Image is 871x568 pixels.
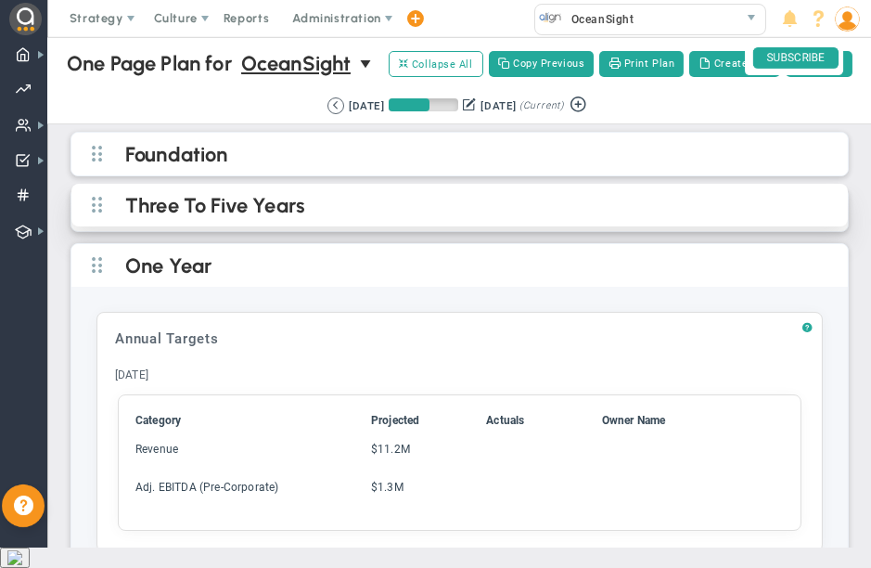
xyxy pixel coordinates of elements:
span: Collapse All [399,56,472,72]
span: SUBSCRIBE [753,47,839,69]
div: Annual Targets [107,322,813,355]
span: One Page Plan for [67,56,232,72]
div: click to edit [119,395,801,530]
img: 97043.Person.photo [835,6,860,32]
span: select [738,5,765,34]
h2: Three To Five Years [125,198,825,217]
td: $11.2M [370,440,483,476]
button: Collapse All [389,51,482,77]
span: Culture [154,11,198,25]
div: Period Progress: 58% Day 52 of 89 with 37 remaining. [389,98,458,111]
th: Category [134,411,368,438]
span: OceanSight [241,47,352,81]
button: Copy Previous [489,51,595,77]
button: Go to previous period [327,97,344,114]
div: [DATE] [480,97,516,114]
td: Adj. EBITDA (Pre-Corporate) [134,478,368,514]
img: 32760.Company.photo [539,6,562,30]
button: Print Plan [599,51,684,77]
th: Projected [370,411,483,438]
button: Create PDF [689,51,780,77]
span: Strategy [70,11,123,25]
div: December 31, 2025 [107,358,813,392]
h2: Foundation [125,147,825,166]
th: Actuals [485,411,598,438]
span: OceanSight [562,6,634,32]
span: (Current) [519,97,564,114]
td: Revenue [134,440,368,476]
th: Owner Name [601,411,714,438]
h2: One Year [125,258,825,278]
span: select [360,48,375,80]
span: Administration [292,11,380,25]
td: $1.3M [370,478,483,514]
div: [DATE] [349,97,384,114]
